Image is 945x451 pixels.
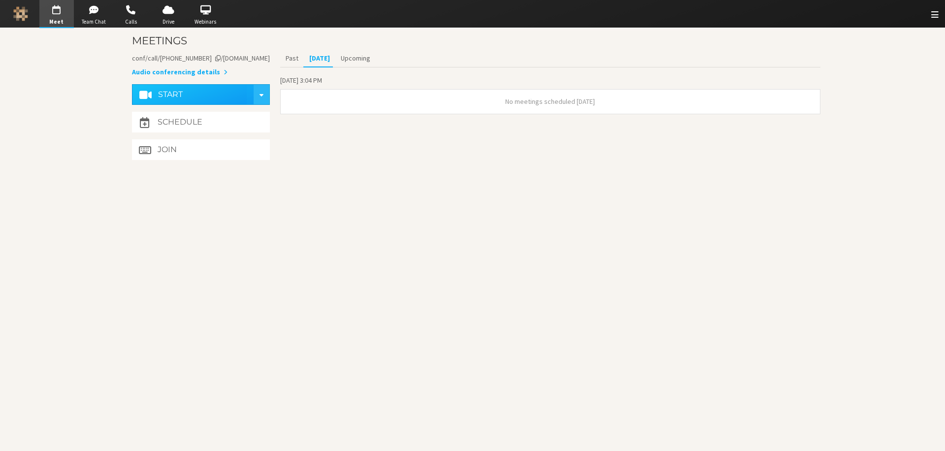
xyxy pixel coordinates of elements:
span: Copy my meeting room link [132,54,270,63]
span: [DATE] 3:04 PM [280,76,322,85]
button: Join [132,139,270,160]
h4: Start [158,91,183,98]
span: Drive [151,18,186,26]
button: Past [280,50,304,67]
h4: Schedule [158,118,202,126]
section: Today's Meetings [280,74,820,121]
button: Upcoming [335,50,376,67]
h3: Meetings [132,35,820,46]
img: Iotum [13,6,28,21]
button: Copy my meeting room linkCopy my meeting room link [132,53,270,64]
span: No meetings scheduled [DATE] [505,97,595,106]
span: Webinars [188,18,223,26]
span: Calls [114,18,148,26]
button: [DATE] [304,50,335,67]
h4: Join [158,146,177,154]
span: Team Chat [76,18,111,26]
section: Account details [132,53,270,77]
div: Start conference options [256,88,267,102]
button: Start [139,84,247,105]
span: Meet [39,18,74,26]
button: Schedule [132,112,270,132]
button: Audio conferencing details [132,67,228,77]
